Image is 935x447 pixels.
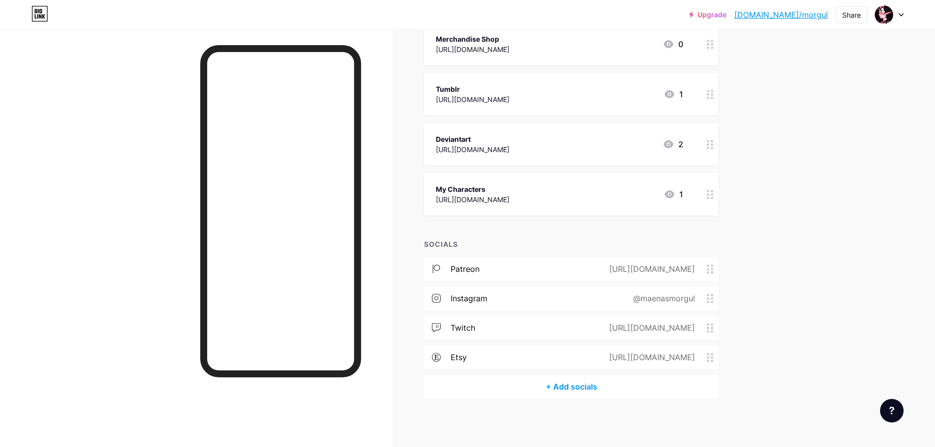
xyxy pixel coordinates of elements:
[664,188,683,200] div: 1
[436,84,509,94] div: Tumblr
[451,322,475,334] div: twitch
[593,351,707,363] div: [URL][DOMAIN_NAME]
[593,322,707,334] div: [URL][DOMAIN_NAME]
[424,375,719,398] div: + Add socials
[451,351,467,363] div: etsy
[451,263,480,275] div: patreon
[436,184,509,194] div: My Characters
[593,263,707,275] div: [URL][DOMAIN_NAME]
[436,134,509,144] div: Deviantart
[689,11,726,19] a: Upgrade
[663,38,683,50] div: 0
[664,88,683,100] div: 1
[617,292,707,304] div: @maenasmorgul
[451,292,487,304] div: instagram
[436,34,509,44] div: Merchandise Shop
[436,194,509,205] div: [URL][DOMAIN_NAME]
[875,5,893,24] img: Grace Feehan
[734,9,828,21] a: [DOMAIN_NAME]/morgul
[424,239,719,249] div: SOCIALS
[663,138,683,150] div: 2
[436,94,509,105] div: [URL][DOMAIN_NAME]
[842,10,861,20] div: Share
[436,144,509,155] div: [URL][DOMAIN_NAME]
[436,44,509,54] div: [URL][DOMAIN_NAME]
